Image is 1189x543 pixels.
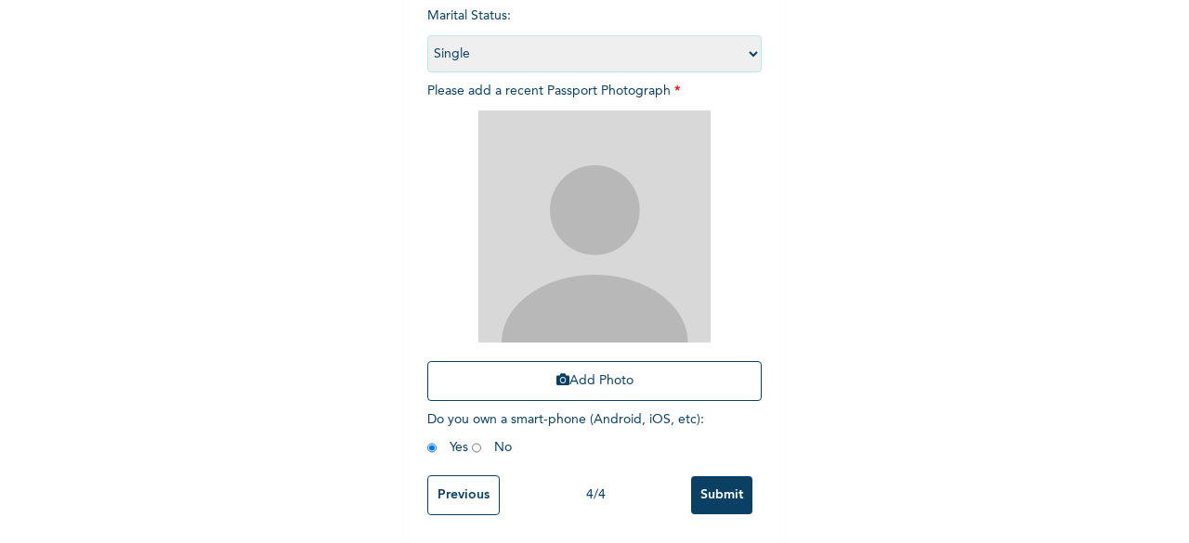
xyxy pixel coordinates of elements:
img: Crop [478,110,711,343]
button: Add Photo [427,361,762,401]
span: Marital Status : [427,9,762,60]
input: Submit [691,476,752,514]
span: Do you own a smart-phone (Android, iOS, etc) : Yes No [427,413,704,454]
div: 4 / 4 [500,485,691,505]
span: Please add a recent Passport Photograph [427,84,762,410]
input: Previous [427,475,500,515]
